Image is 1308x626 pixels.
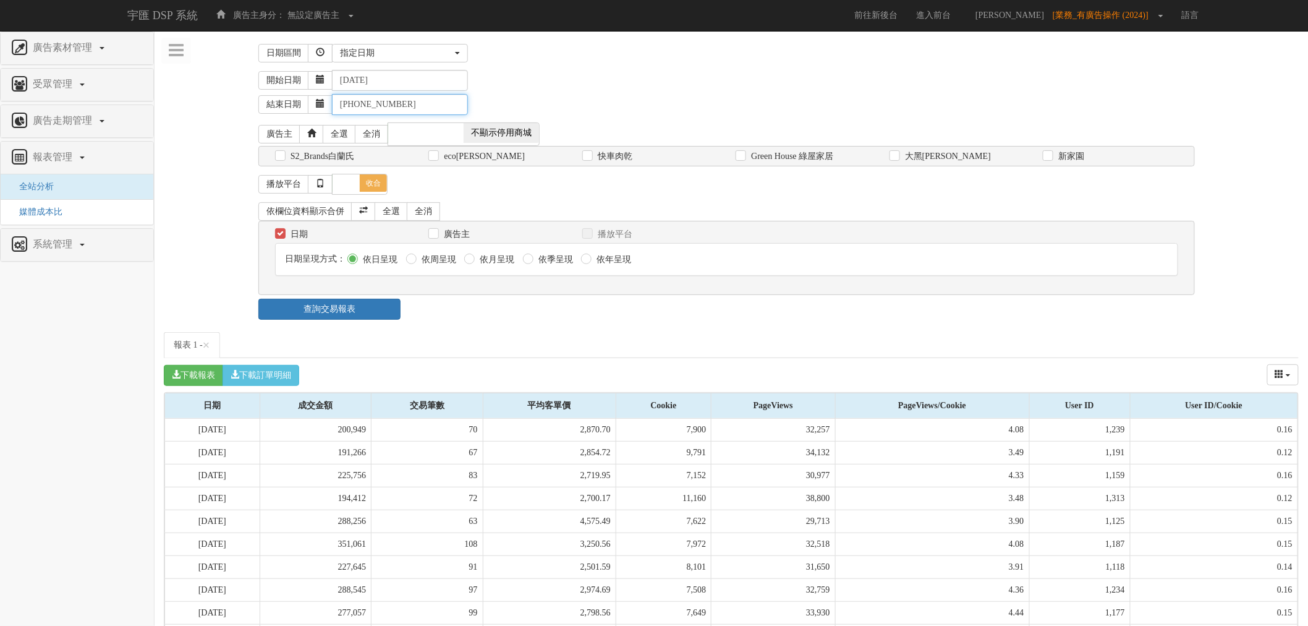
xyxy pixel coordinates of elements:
div: 日期 [165,393,260,418]
td: 2,700.17 [483,487,616,510]
td: 32,759 [711,578,835,601]
span: 受眾管理 [30,79,79,89]
td: [DATE] [165,601,260,624]
td: 1,313 [1029,487,1130,510]
td: 0.15 [1130,533,1297,555]
td: [DATE] [165,510,260,533]
td: 0.15 [1130,601,1297,624]
td: 200,949 [260,419,372,442]
label: 依月呈現 [477,254,514,266]
span: 日期呈現方式： [285,254,346,264]
a: 全消 [355,125,388,144]
div: 指定日期 [340,47,452,59]
td: 63 [372,510,483,533]
td: 32,257 [711,419,835,442]
td: 70 [372,419,483,442]
span: 廣告素材管理 [30,42,98,53]
label: 廣告主 [441,228,470,241]
label: S2_Brands白蘭氏 [287,150,354,163]
td: 29,713 [711,510,835,533]
td: 108 [372,533,483,555]
td: 4.08 [835,419,1029,442]
td: 2,798.56 [483,601,616,624]
td: 1,239 [1029,419,1130,442]
label: 依周呈現 [418,254,456,266]
button: Close [203,339,210,352]
a: 全選 [375,202,408,221]
label: 依日呈現 [360,254,397,266]
div: 平均客單價 [483,393,616,418]
td: 0.16 [1130,464,1297,487]
label: eco[PERSON_NAME] [441,150,525,163]
td: 7,649 [616,601,711,624]
td: 8,101 [616,555,711,578]
label: 大黑[PERSON_NAME] [902,150,991,163]
td: 2,719.95 [483,464,616,487]
td: 288,256 [260,510,372,533]
span: 收合 [360,174,387,192]
td: 7,622 [616,510,711,533]
td: 97 [372,578,483,601]
span: [業務_有廣告操作 (2024)] [1053,11,1155,20]
td: 2,870.70 [483,419,616,442]
td: 194,412 [260,487,372,510]
div: 成交金額 [260,393,372,418]
a: 全站分析 [10,182,54,191]
span: 廣告主身分： [233,11,285,20]
td: 32,518 [711,533,835,555]
a: 查詢交易報表 [258,299,401,320]
a: 報表管理 [10,148,144,168]
td: 83 [372,464,483,487]
td: 277,057 [260,601,372,624]
label: 日期 [287,228,308,241]
button: 下載報表 [164,365,223,386]
td: 225,756 [260,464,372,487]
button: 指定日期 [332,44,468,62]
label: Green House 綠屋家居 [748,150,833,163]
span: 不顯示停用商城 [464,123,539,143]
td: 0.12 [1130,441,1297,464]
td: 4.36 [835,578,1029,601]
td: 1,191 [1029,441,1130,464]
td: 7,900 [616,419,711,442]
td: 0.15 [1130,510,1297,533]
span: 無設定廣告主 [287,11,339,20]
div: PageViews [711,393,834,418]
td: 2,854.72 [483,441,616,464]
td: 0.14 [1130,555,1297,578]
button: 下載訂單明細 [223,365,299,386]
td: 7,152 [616,464,711,487]
td: 1,234 [1029,578,1130,601]
td: 38,800 [711,487,835,510]
button: columns [1267,364,1299,385]
td: 0.16 [1130,578,1297,601]
td: 4.44 [835,601,1029,624]
td: [DATE] [165,487,260,510]
div: Columns [1267,364,1299,385]
a: 受眾管理 [10,75,144,95]
td: 4.33 [835,464,1029,487]
a: 媒體成本比 [10,207,62,217]
div: 交易筆數 [372,393,483,418]
td: [DATE] [165,441,260,464]
td: 1,118 [1029,555,1130,578]
td: 1,177 [1029,601,1130,624]
td: 67 [372,441,483,464]
td: 4,575.49 [483,510,616,533]
td: 3,250.56 [483,533,616,555]
div: User ID/Cookie [1131,393,1297,418]
td: 1,187 [1029,533,1130,555]
td: [DATE] [165,555,260,578]
td: [DATE] [165,578,260,601]
td: 227,645 [260,555,372,578]
td: 0.12 [1130,487,1297,510]
td: 288,545 [260,578,372,601]
td: 33,930 [711,601,835,624]
td: 31,650 [711,555,835,578]
label: 依年呈現 [593,254,631,266]
td: 91 [372,555,483,578]
span: 廣告走期管理 [30,115,98,126]
a: 系統管理 [10,235,144,255]
span: [PERSON_NAME] [969,11,1050,20]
